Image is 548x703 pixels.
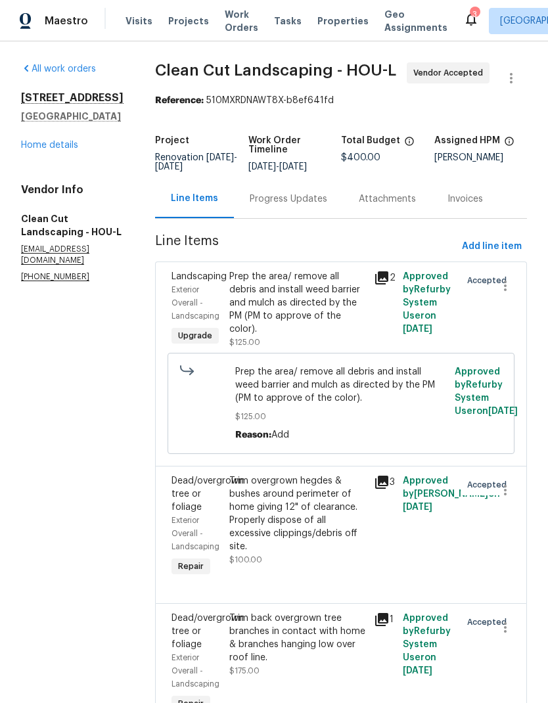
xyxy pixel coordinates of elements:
[403,503,432,512] span: [DATE]
[467,274,512,287] span: Accepted
[173,329,217,342] span: Upgrade
[171,614,244,649] span: Dead/overgrown tree or foliage
[341,136,400,145] h5: Total Budget
[374,474,395,490] div: 3
[171,654,219,688] span: Exterior Overall - Landscaping
[21,183,124,196] h4: Vendor Info
[171,272,227,281] span: Landscaping
[171,286,219,320] span: Exterior Overall - Landscaping
[171,192,218,205] div: Line Items
[374,612,395,627] div: 1
[403,614,451,675] span: Approved by Refurby System User on
[235,410,447,423] span: $125.00
[404,136,415,153] span: The total cost of line items that have been proposed by Opendoor. This sum includes line items th...
[235,430,271,440] span: Reason:
[374,270,395,286] div: 2
[248,162,307,171] span: -
[206,153,234,162] span: [DATE]
[434,136,500,145] h5: Assigned HPM
[457,235,527,259] button: Add line item
[229,338,260,346] span: $125.00
[467,478,512,491] span: Accepted
[229,474,366,553] div: Trim overgrown hegdes & bushes around perimeter of home giving 12" of clearance. Properly dispose...
[359,193,416,206] div: Attachments
[403,476,500,512] span: Approved by [PERSON_NAME] on
[155,235,457,259] span: Line Items
[462,238,522,255] span: Add line item
[434,153,528,162] div: [PERSON_NAME]
[235,365,447,405] span: Prep the area/ remove all debris and install weed barrier and mulch as directed by the PM (PM to ...
[155,94,527,107] div: 510MXRDNAWT8X-b8ef641fd
[248,136,342,154] h5: Work Order Timeline
[225,8,258,34] span: Work Orders
[504,136,514,153] span: The hpm assigned to this work order.
[21,64,96,74] a: All work orders
[45,14,88,28] span: Maestro
[467,616,512,629] span: Accepted
[250,193,327,206] div: Progress Updates
[171,516,219,551] span: Exterior Overall - Landscaping
[229,612,366,664] div: Trim back overgrown tree branches in contact with home & branches hanging low over roof line.
[155,96,204,105] b: Reference:
[155,153,237,171] span: Renovation
[279,162,307,171] span: [DATE]
[470,8,479,21] div: 3
[248,162,276,171] span: [DATE]
[341,153,380,162] span: $400.00
[155,153,237,171] span: -
[126,14,152,28] span: Visits
[384,8,447,34] span: Geo Assignments
[168,14,209,28] span: Projects
[229,270,366,336] div: Prep the area/ remove all debris and install weed barrier and mulch as directed by the PM (PM to ...
[21,141,78,150] a: Home details
[155,162,183,171] span: [DATE]
[488,407,518,416] span: [DATE]
[403,325,432,334] span: [DATE]
[317,14,369,28] span: Properties
[403,666,432,675] span: [DATE]
[455,367,518,416] span: Approved by Refurby System User on
[413,66,488,79] span: Vendor Accepted
[173,560,209,573] span: Repair
[171,476,244,512] span: Dead/overgrown tree or foliage
[21,212,124,238] h5: Clean Cut Landscaping - HOU-L
[403,272,451,334] span: Approved by Refurby System User on
[155,136,189,145] h5: Project
[447,193,483,206] div: Invoices
[271,430,289,440] span: Add
[274,16,302,26] span: Tasks
[155,62,396,78] span: Clean Cut Landscaping - HOU-L
[229,667,260,675] span: $175.00
[229,556,262,564] span: $100.00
